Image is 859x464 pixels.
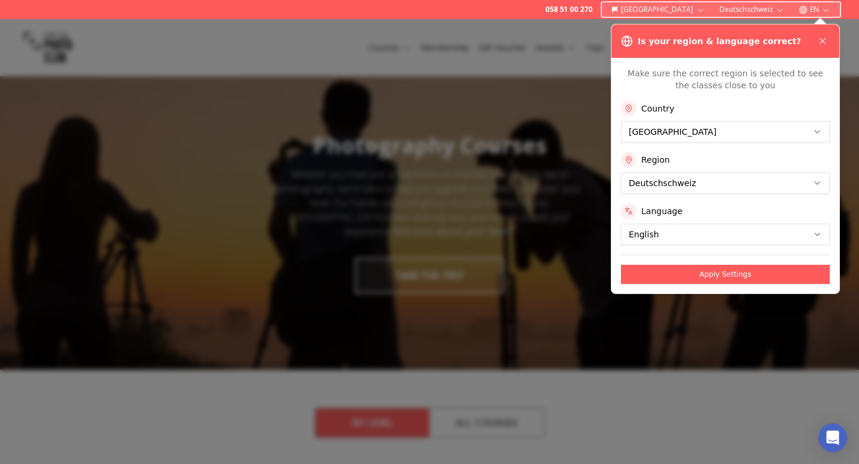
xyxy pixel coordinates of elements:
h3: Is your region & language correct? [638,35,801,47]
button: [GEOGRAPHIC_DATA] [607,2,710,17]
p: Make sure the correct region is selected to see the classes close to you [621,67,830,91]
a: 058 51 00 270 [545,5,592,14]
button: Apply Settings [621,265,830,284]
label: Language [641,205,682,217]
div: Open Intercom Messenger [818,423,847,452]
label: Country [641,103,675,115]
button: EN [794,2,835,17]
button: Deutschschweiz [715,2,789,17]
label: Region [641,154,670,166]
